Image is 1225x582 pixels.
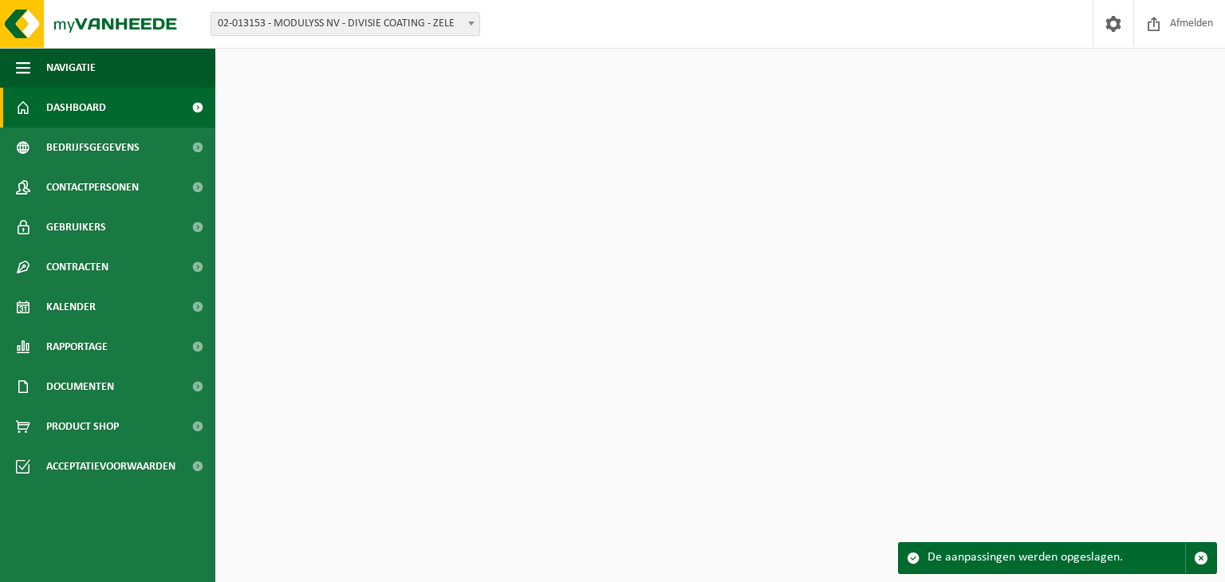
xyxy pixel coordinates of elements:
span: Acceptatievoorwaarden [46,446,175,486]
span: Contracten [46,247,108,287]
span: 02-013153 - MODULYSS NV - DIVISIE COATING - ZELE [211,13,479,35]
span: 02-013153 - MODULYSS NV - DIVISIE COATING - ZELE [211,12,480,36]
span: Bedrijfsgegevens [46,128,140,167]
span: Gebruikers [46,207,106,247]
span: Navigatie [46,48,96,88]
span: Documenten [46,367,114,407]
span: Product Shop [46,407,119,446]
span: Rapportage [46,327,108,367]
span: Kalender [46,287,96,327]
span: Contactpersonen [46,167,139,207]
div: De aanpassingen werden opgeslagen. [928,543,1185,573]
span: Dashboard [46,88,106,128]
